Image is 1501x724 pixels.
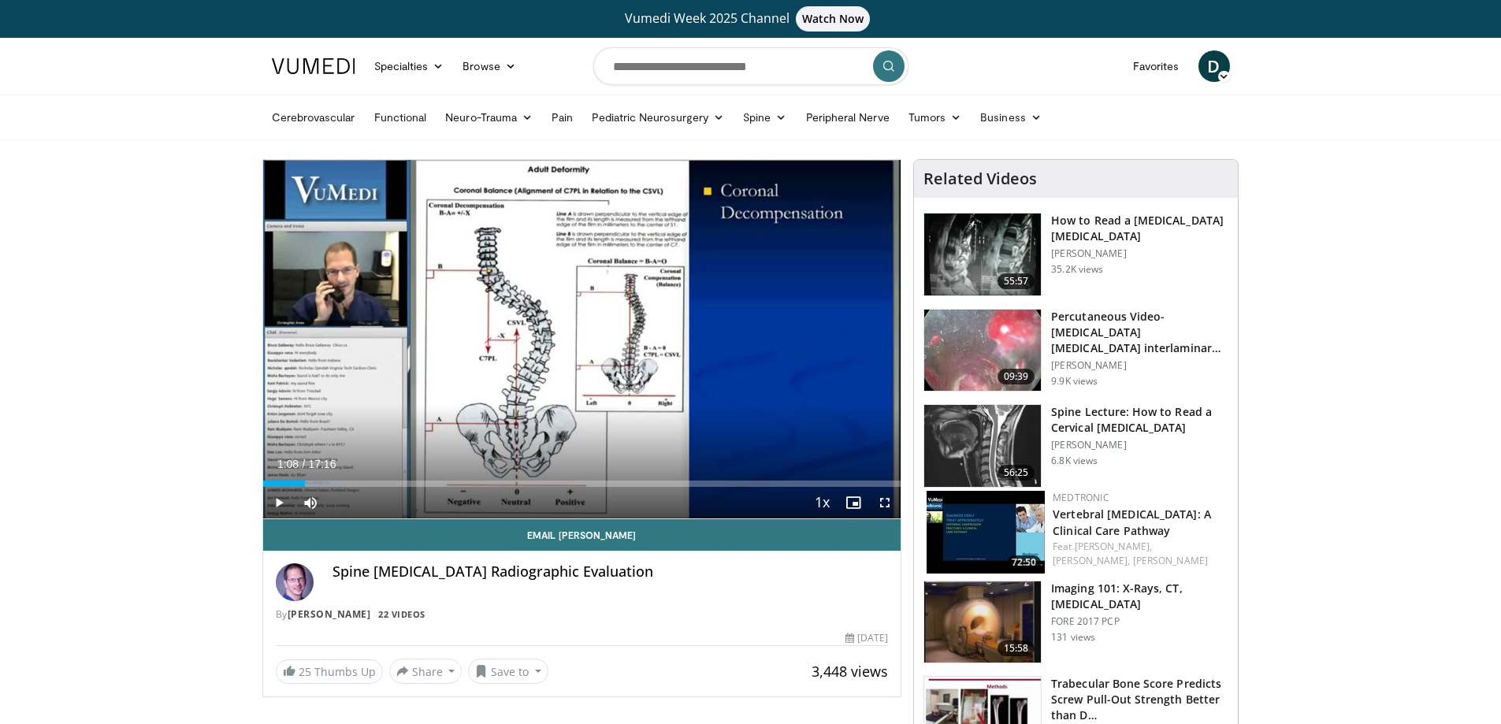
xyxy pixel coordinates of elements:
[295,487,326,518] button: Mute
[924,581,1041,663] img: dc7b3f17-a8c9-4e2c-bcd6-cbc59e3b9805.150x105_q85_crop-smart_upscale.jpg
[333,563,889,581] h4: Spine [MEDICAL_DATA] Radiographic Evaluation
[263,160,901,519] video-js: Video Player
[542,102,582,133] a: Pain
[924,405,1041,487] img: 98bd7756-0446-4cc3-bc56-1754a08acebd.150x105_q85_crop-smart_upscale.jpg
[272,58,355,74] img: VuMedi Logo
[1051,615,1228,628] p: FORE 2017 PCP
[373,608,431,622] a: 22 Videos
[924,213,1041,295] img: b47c832f-d84e-4c5d-8811-00369440eda2.150x105_q85_crop-smart_upscale.jpg
[1051,631,1095,644] p: 131 views
[899,102,972,133] a: Tumors
[262,102,365,133] a: Cerebrovascular
[1051,213,1228,244] h3: How to Read a [MEDICAL_DATA] [MEDICAL_DATA]
[1051,455,1098,467] p: 6.8K views
[453,50,526,82] a: Browse
[1075,540,1152,553] a: [PERSON_NAME],
[1051,439,1228,451] p: [PERSON_NAME]
[276,563,314,601] img: Avatar
[734,102,796,133] a: Spine
[1053,540,1225,568] div: Feat.
[806,487,838,518] button: Playback Rate
[1053,554,1130,567] a: [PERSON_NAME],
[1051,359,1228,372] p: [PERSON_NAME]
[468,659,548,684] button: Save to
[923,581,1228,664] a: 15:58 Imaging 101: X-Rays, CT, [MEDICAL_DATA] FORE 2017 PCP 131 views
[1051,263,1103,276] p: 35.2K views
[263,519,901,551] a: Email [PERSON_NAME]
[593,47,908,85] input: Search topics, interventions
[308,458,336,470] span: 17:16
[277,458,299,470] span: 1:08
[1051,676,1228,723] h3: Trabecular Bone Score Predicts Screw Pull-Out Strength Better than D…
[1133,554,1208,567] a: [PERSON_NAME]
[389,659,463,684] button: Share
[998,640,1035,656] span: 15:58
[365,50,454,82] a: Specialties
[796,6,871,32] span: Watch Now
[1051,581,1228,612] h3: Imaging 101: X-Rays, CT, [MEDICAL_DATA]
[923,404,1228,488] a: 56:25 Spine Lecture: How to Read a Cervical [MEDICAL_DATA] [PERSON_NAME] 6.8K views
[845,631,888,645] div: [DATE]
[582,102,734,133] a: Pediatric Neurosurgery
[1198,50,1230,82] a: D
[1051,309,1228,356] h3: Percutaneous Video-[MEDICAL_DATA] [MEDICAL_DATA] interlaminar L5-S1 (PELD)
[998,273,1035,289] span: 55:57
[1053,507,1211,538] a: Vertebral [MEDICAL_DATA]: A Clinical Care Pathway
[923,309,1228,392] a: 09:39 Percutaneous Video-[MEDICAL_DATA] [MEDICAL_DATA] interlaminar L5-S1 (PELD) [PERSON_NAME] 9....
[1007,555,1041,570] span: 72:50
[923,169,1037,188] h4: Related Videos
[303,458,306,470] span: /
[276,659,383,684] a: 25 Thumbs Up
[263,487,295,518] button: Play
[263,481,901,487] div: Progress Bar
[299,664,311,679] span: 25
[869,487,901,518] button: Fullscreen
[276,607,889,622] div: By
[1051,375,1098,388] p: 9.9K views
[436,102,542,133] a: Neuro-Trauma
[998,465,1035,481] span: 56:25
[838,487,869,518] button: Enable picture-in-picture mode
[274,6,1228,32] a: Vumedi Week 2025 ChannelWatch Now
[812,662,888,681] span: 3,448 views
[927,491,1045,574] img: c43ddaef-b177-487a-b10f-0bc16f3564fe.150x105_q85_crop-smart_upscale.jpg
[927,491,1045,574] a: 72:50
[998,369,1035,384] span: 09:39
[971,102,1051,133] a: Business
[797,102,899,133] a: Peripheral Nerve
[1051,404,1228,436] h3: Spine Lecture: How to Read a Cervical [MEDICAL_DATA]
[1053,491,1109,504] a: Medtronic
[288,607,371,621] a: [PERSON_NAME]
[1124,50,1189,82] a: Favorites
[924,310,1041,392] img: 8fac1a79-a78b-4966-a978-874ddf9a9948.150x105_q85_crop-smart_upscale.jpg
[1051,247,1228,260] p: [PERSON_NAME]
[365,102,437,133] a: Functional
[923,213,1228,296] a: 55:57 How to Read a [MEDICAL_DATA] [MEDICAL_DATA] [PERSON_NAME] 35.2K views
